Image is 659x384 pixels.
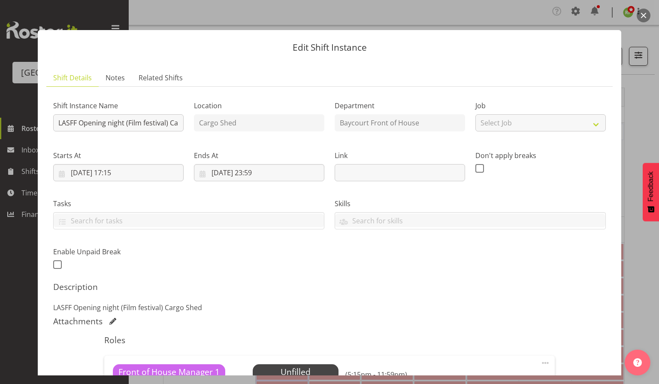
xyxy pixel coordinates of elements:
label: Department [335,101,465,111]
span: Feedback [647,171,655,201]
label: Ends At [194,150,324,161]
label: Job [475,101,606,111]
p: Edit Shift Instance [46,43,613,52]
span: Notes [106,73,125,83]
label: Shift Instance Name [53,101,184,111]
h5: Attachments [53,316,103,326]
label: Tasks [53,198,324,209]
h5: Description [53,282,606,292]
input: Shift Instance Name [53,114,184,131]
h5: Roles [104,335,554,345]
h6: (5:15pm - 11:59pm) [345,370,407,379]
label: Starts At [53,150,184,161]
span: Related Shifts [139,73,183,83]
span: Shift Details [53,73,92,83]
input: Click to select... [194,164,324,181]
p: LASFF Opening night (Film festival) Cargo Shed [53,302,606,313]
label: Skills [335,198,606,209]
img: help-xxl-2.png [633,358,642,367]
input: Search for tasks [54,214,324,227]
input: Click to select... [53,164,184,181]
label: Don't apply breaks [475,150,606,161]
input: Search for skills [335,214,605,227]
button: Feedback - Show survey [643,163,659,221]
span: Front of House Manager 1 [118,366,220,378]
label: Enable Unpaid Break [53,247,184,257]
label: Link [335,150,465,161]
span: Unfilled [281,366,311,378]
label: Location [194,101,324,111]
